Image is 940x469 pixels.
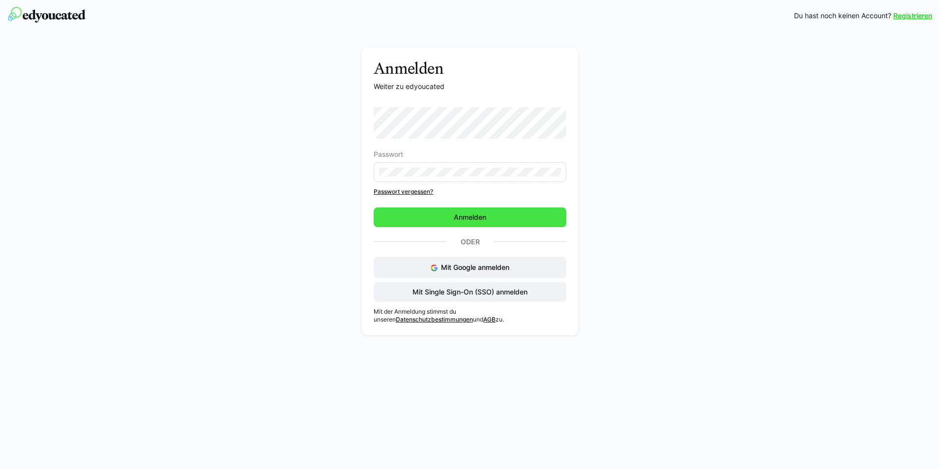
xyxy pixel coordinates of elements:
[441,263,509,271] span: Mit Google anmelden
[411,287,529,297] span: Mit Single Sign-On (SSO) anmelden
[374,150,403,158] span: Passwort
[374,282,566,302] button: Mit Single Sign-On (SSO) anmelden
[374,82,566,91] p: Weiter zu edyoucated
[483,316,496,323] a: AGB
[396,316,473,323] a: Datenschutzbestimmungen
[374,257,566,278] button: Mit Google anmelden
[446,235,494,249] p: Oder
[374,59,566,78] h3: Anmelden
[452,212,488,222] span: Anmelden
[893,11,932,21] a: Registrieren
[794,11,891,21] span: Du hast noch keinen Account?
[374,308,566,323] p: Mit der Anmeldung stimmst du unseren und zu.
[374,188,566,196] a: Passwort vergessen?
[374,207,566,227] button: Anmelden
[8,7,86,23] img: edyoucated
